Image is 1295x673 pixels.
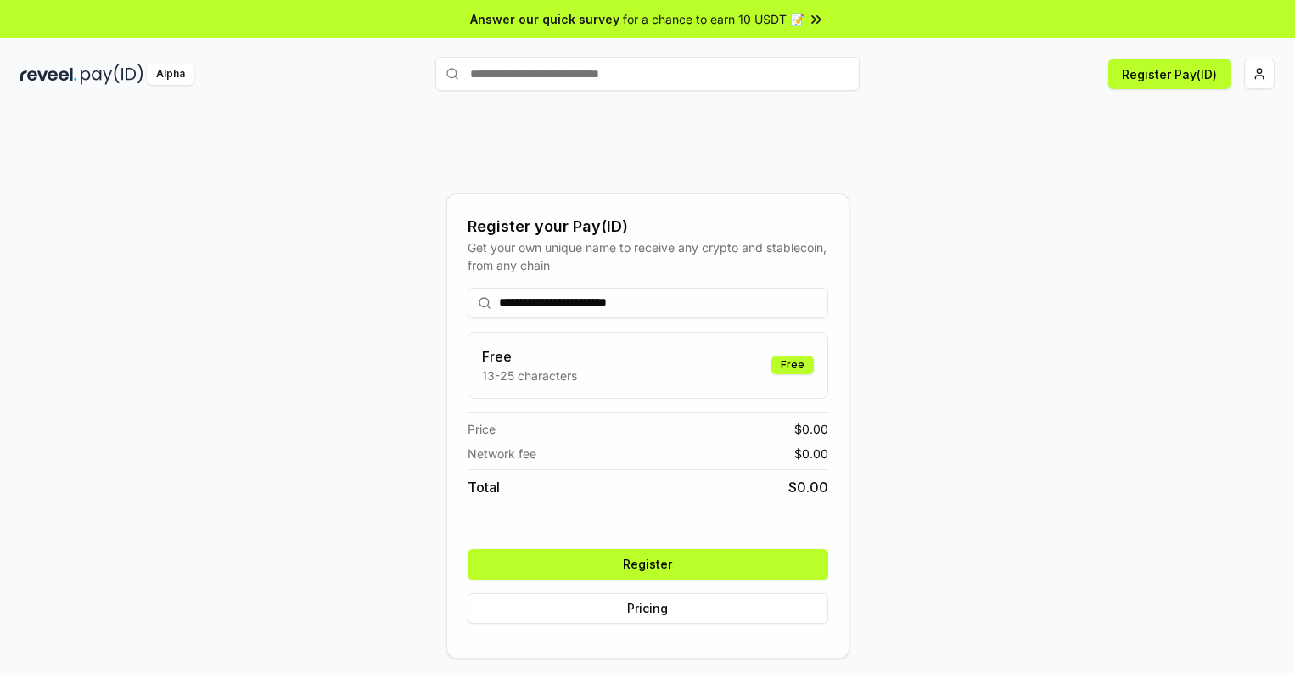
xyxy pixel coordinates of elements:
[147,64,194,85] div: Alpha
[468,593,828,624] button: Pricing
[468,477,500,497] span: Total
[771,356,814,374] div: Free
[482,367,577,384] p: 13-25 characters
[623,10,804,28] span: for a chance to earn 10 USDT 📝
[468,215,828,238] div: Register your Pay(ID)
[1108,59,1231,89] button: Register Pay(ID)
[468,549,828,580] button: Register
[81,64,143,85] img: pay_id
[794,445,828,463] span: $ 0.00
[468,420,496,438] span: Price
[468,445,536,463] span: Network fee
[794,420,828,438] span: $ 0.00
[482,346,577,367] h3: Free
[468,238,828,274] div: Get your own unique name to receive any crypto and stablecoin, from any chain
[470,10,619,28] span: Answer our quick survey
[788,477,828,497] span: $ 0.00
[20,64,77,85] img: reveel_dark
